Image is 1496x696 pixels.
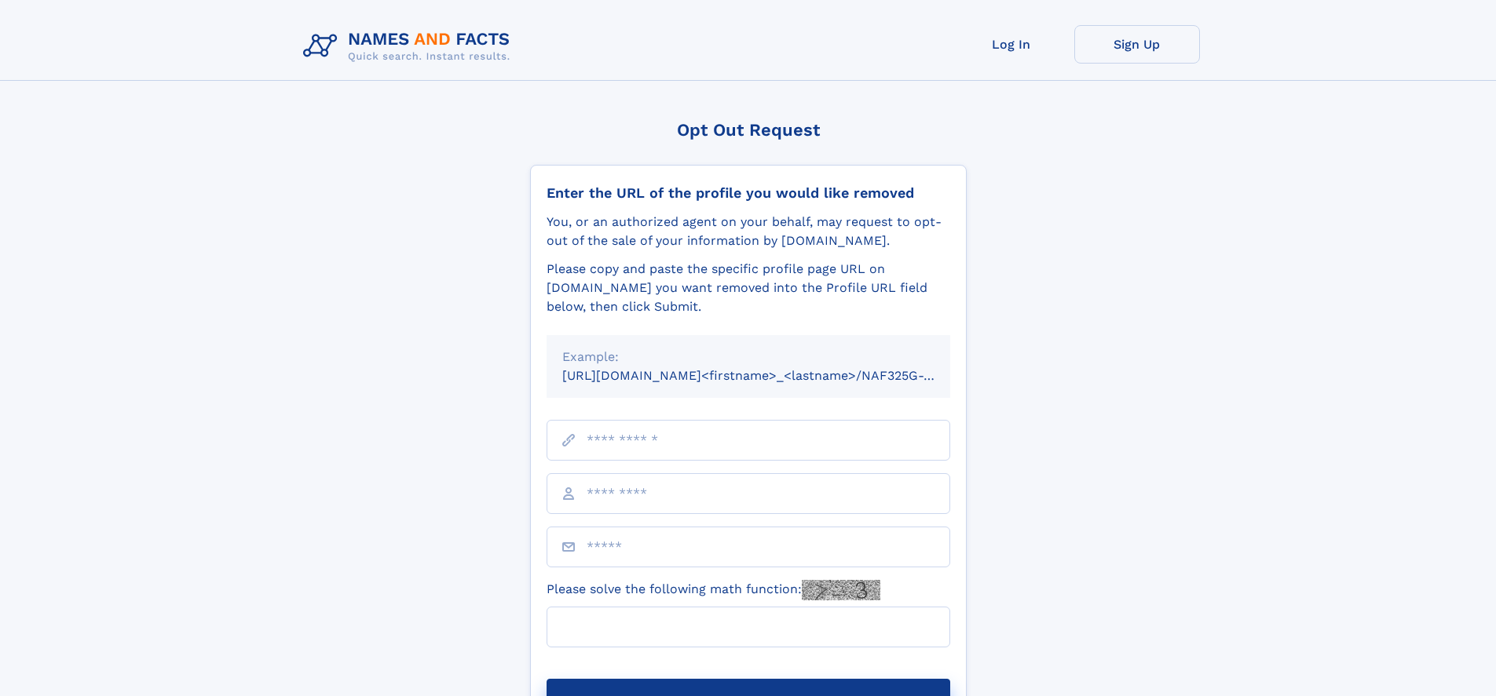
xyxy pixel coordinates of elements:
[547,213,950,250] div: You, or an authorized agent on your behalf, may request to opt-out of the sale of your informatio...
[1074,25,1200,64] a: Sign Up
[547,580,880,600] label: Please solve the following math function:
[949,25,1074,64] a: Log In
[562,368,980,383] small: [URL][DOMAIN_NAME]<firstname>_<lastname>/NAF325G-xxxxxxxx
[562,348,935,366] div: Example:
[547,260,950,316] div: Please copy and paste the specific profile page URL on [DOMAIN_NAME] you want removed into the Pr...
[547,184,950,202] div: Enter the URL of the profile you would like removed
[530,120,967,140] div: Opt Out Request
[297,25,523,67] img: Logo Names and Facts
